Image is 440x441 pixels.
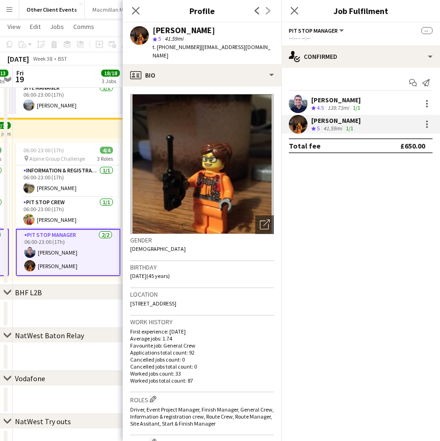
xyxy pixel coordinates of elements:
div: NatWest Baton Relay [15,331,84,340]
div: [PERSON_NAME] [311,116,361,125]
span: 19 [15,74,24,85]
span: 5 [317,125,320,132]
span: 41.59mi [163,35,185,42]
span: Pit Stop Manager [289,27,338,34]
span: 18/18 [101,70,120,77]
div: [PERSON_NAME] [311,96,362,104]
app-card-role: Pit Stop Manager2/206:00-23:00 (17h)[PERSON_NAME][PERSON_NAME] [16,229,120,276]
p: Cancelled jobs count: 0 [130,356,274,363]
div: £650.00 [400,141,425,150]
button: Other Client Events [19,0,85,19]
app-card-role: Pit Stop Crew1/106:00-23:00 (17h)[PERSON_NAME] [16,197,120,229]
span: Week 38 [31,55,54,62]
app-skills-label: 1/1 [346,125,353,132]
span: t. [PHONE_NUMBER] [153,43,201,50]
app-card-role: Site Manager1/106:00-23:00 (17h)[PERSON_NAME] [16,83,120,114]
span: Driver, Event Project Manager, Finish Manager, General Crew, Information & registration crew, Rou... [130,406,274,427]
p: Worked jobs total count: 87 [130,377,274,384]
span: Comms [73,22,94,31]
p: Cancelled jobs total count: 0 [130,363,274,370]
span: View [7,22,21,31]
a: Comms [70,21,98,33]
div: Open photos pop-in [255,215,274,234]
app-card-role: Information & registration crew1/106:00-23:00 (17h)[PERSON_NAME] [16,165,120,197]
h3: Roles [130,394,274,404]
div: 41.59mi [321,125,344,133]
span: -- [421,27,433,34]
span: [STREET_ADDRESS] [130,300,176,307]
app-job-card: 06:00-23:00 (17h)4/4 Alpine Group Challenge3 RolesInformation & registration crew1/106:00-23:00 (... [16,143,120,276]
span: Edit [30,22,41,31]
p: Worked jobs count: 33 [130,370,274,377]
span: 5 [158,35,161,42]
span: [DATE] (45 years) [130,272,170,279]
h3: Location [130,290,274,299]
p: First experience: [DATE] [130,328,274,335]
p: Favourite job: General Crew [130,342,274,349]
a: View [4,21,24,33]
h3: Birthday [130,263,274,271]
button: Macmillan Mighty Hikes [85,0,158,19]
div: [PERSON_NAME] [153,26,215,35]
button: Pit Stop Manager [289,27,345,34]
span: 4.5 [317,104,324,111]
div: Total fee [289,141,321,150]
h3: Gender [130,236,274,244]
h3: Profile [123,5,281,17]
div: 139.73mi [326,104,351,112]
div: Bio [123,64,281,86]
div: --:-- - --:-- [289,35,433,42]
p: Applications total count: 92 [130,349,274,356]
span: [DEMOGRAPHIC_DATA] [130,245,186,252]
span: Jobs [50,22,64,31]
div: Confirmed [281,45,440,68]
span: 4/4 [100,147,113,154]
a: Jobs [46,21,68,33]
div: BST [58,55,67,62]
p: Average jobs: 1.74 [130,335,274,342]
a: Edit [26,21,44,33]
app-skills-label: 1/1 [353,104,360,111]
span: | [EMAIL_ADDRESS][DOMAIN_NAME] [153,43,271,59]
span: Fri [16,69,24,77]
span: 3 Roles [97,155,113,162]
div: 3 Jobs [102,78,119,85]
div: Vodafone [15,374,45,383]
h3: Job Fulfilment [281,5,440,17]
div: BHF L2B [15,288,42,297]
div: [DATE] [7,54,29,64]
span: Alpine Group Challenge [29,155,85,162]
h3: Work history [130,318,274,326]
span: 06:00-23:00 (17h) [23,147,64,154]
div: NatWest Try outs [15,417,71,426]
img: Crew avatar or photo [130,94,274,234]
